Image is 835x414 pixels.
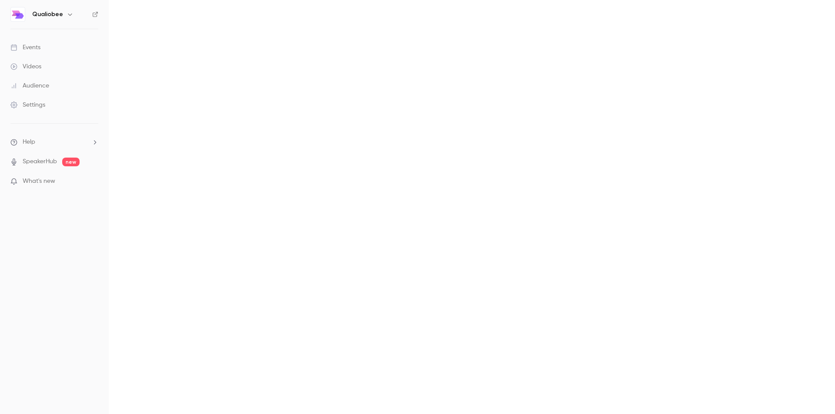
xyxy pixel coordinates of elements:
[32,10,63,19] h6: Qualiobee
[11,7,25,21] img: Qualiobee
[23,157,57,166] a: SpeakerHub
[10,62,41,71] div: Videos
[23,138,35,147] span: Help
[10,43,40,52] div: Events
[10,101,45,109] div: Settings
[23,177,55,186] span: What's new
[10,81,49,90] div: Audience
[10,138,98,147] li: help-dropdown-opener
[62,158,80,166] span: new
